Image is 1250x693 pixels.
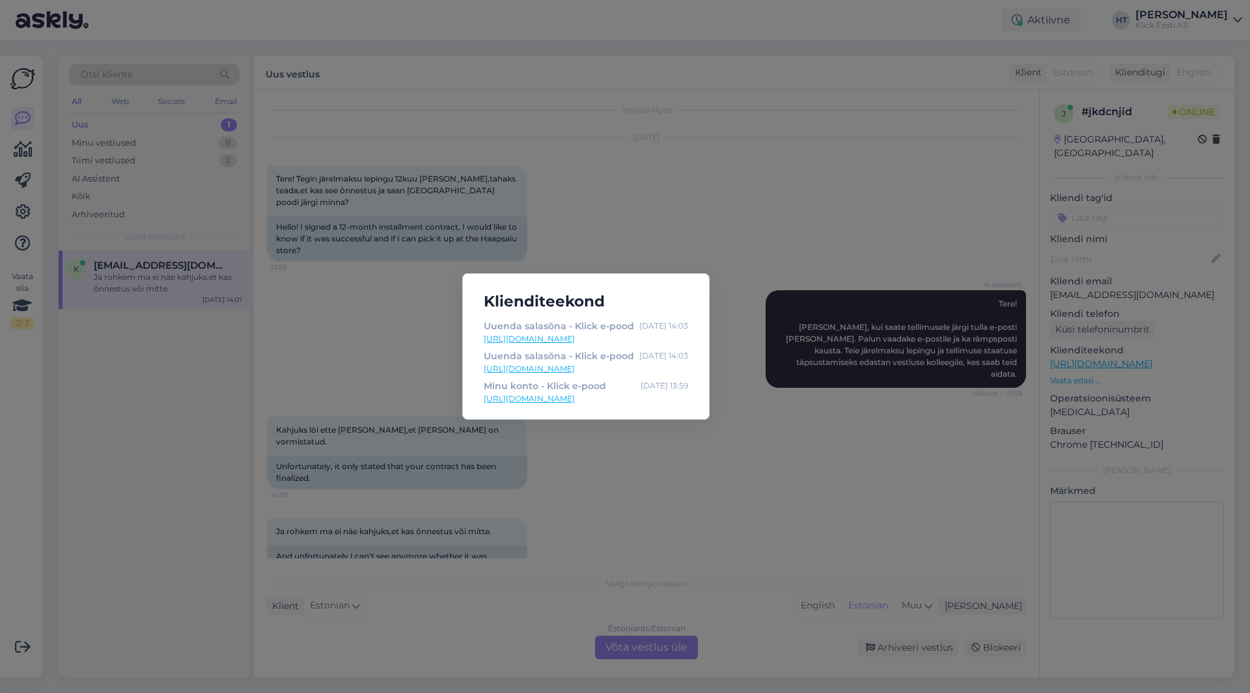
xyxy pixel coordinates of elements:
[484,319,634,333] div: Uuenda salasõna - Klick e-pood
[641,379,688,393] div: [DATE] 13:59
[639,349,688,363] div: [DATE] 14:03
[484,393,688,405] a: [URL][DOMAIN_NAME]
[484,349,634,363] div: Uuenda salasõna - Klick e-pood
[473,290,699,314] h5: Klienditeekond
[484,333,688,345] a: [URL][DOMAIN_NAME]
[484,363,688,375] a: [URL][DOMAIN_NAME]
[484,379,606,393] div: Minu konto - Klick e-pood
[639,319,688,333] div: [DATE] 14:03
